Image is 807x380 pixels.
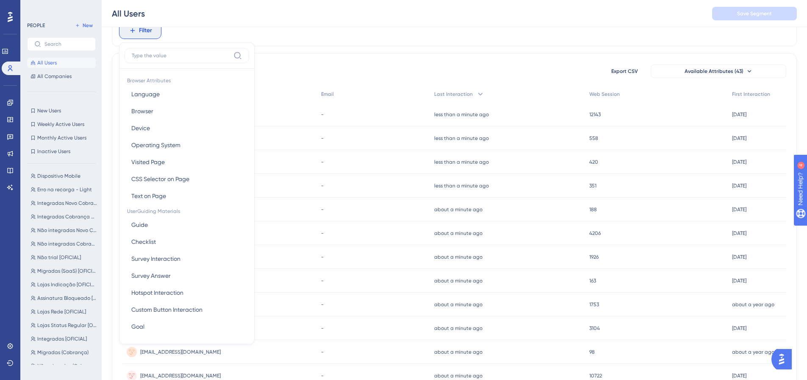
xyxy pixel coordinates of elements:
span: Não migradas (Cobrança) [37,363,97,369]
button: All Companies [27,71,96,81]
button: Visited Page [125,154,249,170]
span: 4206 [589,230,601,237]
span: Monthly Active Users [37,134,86,141]
span: 558 [589,135,598,142]
span: - [321,135,324,142]
span: Weekly Active Users [37,121,84,128]
span: All Users [37,59,57,66]
span: Device [131,123,150,133]
span: 188 [589,206,597,213]
span: Não integradas Novo Cobrança [OFICIAL] [37,227,97,234]
span: New [83,22,93,29]
span: 10722 [589,372,602,379]
time: about a year ago [732,302,774,307]
span: - [321,206,324,213]
span: Survey Answer [131,271,171,281]
button: Integradas Cobrança antiga (cobrança ativa) [OFICIAL] [27,212,101,222]
span: Hotspot Interaction [131,288,183,298]
span: Assinatura Bloqueado [OFICIAL] [37,295,97,302]
time: [DATE] [732,112,746,117]
time: [DATE] [732,159,746,165]
time: about a minute ago [434,278,483,284]
time: about a year ago [732,349,774,355]
input: Type the value [132,52,230,59]
span: Available Attributes (43) [685,68,743,75]
span: [EMAIL_ADDRESS][DOMAIN_NAME] [140,349,221,355]
div: All Users [112,8,145,20]
span: Need Help? [20,2,53,12]
button: Dispositivo Mobile [27,171,101,181]
span: - [321,159,324,165]
span: 98 [589,349,595,355]
span: All Companies [37,73,72,80]
button: Weekly Active Users [27,119,96,129]
button: Goal [125,318,249,335]
time: [DATE] [732,325,746,331]
span: Inactive Users [37,148,70,155]
button: Filter [119,22,161,39]
span: - [321,349,324,355]
span: - [321,254,324,260]
span: Custom Button Interaction [131,305,202,315]
button: Export CSV [603,64,646,78]
span: Web Session [589,91,620,98]
span: - [321,182,324,189]
span: 351 [589,182,596,189]
span: Lojas Status Regular [OFICIAL] [37,322,97,329]
button: All Users [27,58,96,68]
button: Assinatura Bloqueado [OFICIAL] [27,293,101,303]
span: Email [321,91,334,98]
span: Guide [131,220,148,230]
time: about a minute ago [434,302,483,307]
span: Browser [131,106,153,116]
span: Lojas Rede [OFICIAL] [37,308,86,315]
button: Survey Answer [125,267,249,284]
span: Export CSV [611,68,638,75]
span: 12143 [589,111,601,118]
time: [DATE] [732,254,746,260]
span: - [321,277,324,284]
span: Survey Interaction [131,254,180,264]
time: less than a minute ago [434,135,489,141]
time: about a minute ago [434,207,483,212]
span: [EMAIL_ADDRESS][DOMAIN_NAME] [140,372,221,379]
span: Lojas Indicação [OFICIAL] [37,281,97,288]
button: Migradas (SaaS) [OFICIAL] [27,266,101,276]
span: Text on Page [131,191,166,201]
time: [DATE] [732,278,746,284]
button: Text on Page [125,187,249,204]
button: New Users [27,106,96,116]
button: Erro na recarga - Light [27,184,101,195]
time: less than a minute ago [434,183,489,189]
time: [DATE] [732,373,746,379]
span: 420 [589,159,598,165]
time: [DATE] [732,183,746,189]
button: AI Assistant [125,335,249,352]
span: 163 [589,277,596,284]
button: Survey Interaction [125,250,249,267]
time: about a minute ago [434,254,483,260]
time: less than a minute ago [434,112,489,117]
iframe: UserGuiding AI Assistant Launcher [771,346,797,372]
input: Search [44,41,89,47]
span: Visited Page [131,157,165,167]
button: Integradas [OFICIAL] [27,334,101,344]
button: Não migradas (Cobrança) [27,361,101,371]
button: Não integradas Cobrança antiga [OFICIAL] [27,239,101,249]
span: 1753 [589,301,599,308]
button: Operating System [125,137,249,154]
span: CSS Selector on Page [131,174,189,184]
button: CSS Selector on Page [125,170,249,187]
span: - [321,230,324,237]
span: Goal [131,321,144,332]
span: Não integradas Cobrança antiga [OFICIAL] [37,240,97,247]
span: Integradas [OFICIAL] [37,335,87,342]
span: Erro na recarga - Light [37,186,92,193]
div: PEOPLE [27,22,45,29]
span: - [321,111,324,118]
button: Inactive Users [27,146,96,156]
button: Lojas Rede [OFICIAL] [27,307,101,317]
span: First Interaction [732,91,770,98]
button: Não integradas Novo Cobrança [OFICIAL] [27,225,101,235]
